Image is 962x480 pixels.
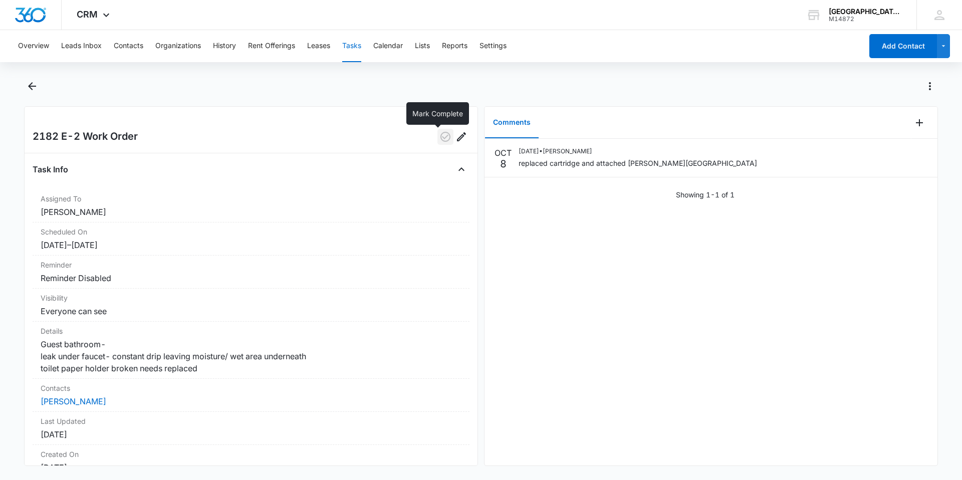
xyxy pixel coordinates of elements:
[41,293,461,303] dt: Visibility
[33,445,469,478] div: Created On[DATE]
[479,30,507,62] button: Settings
[41,396,106,406] a: [PERSON_NAME]
[41,260,461,270] dt: Reminder
[41,206,461,218] dd: [PERSON_NAME]
[41,326,461,336] dt: Details
[342,30,361,62] button: Tasks
[33,412,469,445] div: Last Updated[DATE]
[33,256,469,289] div: ReminderReminder Disabled
[24,78,40,94] button: Back
[500,159,507,169] p: 8
[33,289,469,322] div: VisibilityEveryone can see
[307,30,330,62] button: Leases
[213,30,236,62] button: History
[41,272,461,284] dd: Reminder Disabled
[453,129,469,145] button: Edit
[415,30,430,62] button: Lists
[406,102,469,125] div: Mark Complete
[155,30,201,62] button: Organizations
[41,449,461,459] dt: Created On
[41,305,461,317] dd: Everyone can see
[442,30,467,62] button: Reports
[33,379,469,412] div: Contacts[PERSON_NAME]
[248,30,295,62] button: Rent Offerings
[61,30,102,62] button: Leads Inbox
[18,30,49,62] button: Overview
[33,322,469,379] div: DetailsGuest bathroom- leak under faucet- constant drip leaving moisture/ wet area underneath toi...
[33,189,469,222] div: Assigned To[PERSON_NAME]
[41,193,461,204] dt: Assigned To
[114,30,143,62] button: Contacts
[77,9,98,20] span: CRM
[453,161,469,177] button: Close
[911,115,927,131] button: Add Comment
[41,239,461,251] dd: [DATE] – [DATE]
[41,383,461,393] dt: Contacts
[485,107,539,138] button: Comments
[519,158,757,168] p: replaced cartridge and attached [PERSON_NAME][GEOGRAPHIC_DATA]
[33,129,138,145] h2: 2182 E-2 Work Order
[829,16,902,23] div: account id
[41,416,461,426] dt: Last Updated
[922,78,938,94] button: Actions
[676,189,735,200] p: Showing 1-1 of 1
[869,34,937,58] button: Add Contact
[41,428,461,440] dd: [DATE]
[829,8,902,16] div: account name
[33,163,68,175] h4: Task Info
[41,226,461,237] dt: Scheduled On
[41,461,461,473] dd: [DATE]
[33,222,469,256] div: Scheduled On[DATE]–[DATE]
[373,30,403,62] button: Calendar
[519,147,757,156] p: [DATE] • [PERSON_NAME]
[495,147,512,159] p: OCT
[41,338,461,374] dd: Guest bathroom- leak under faucet- constant drip leaving moisture/ wet area underneath toilet pap...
